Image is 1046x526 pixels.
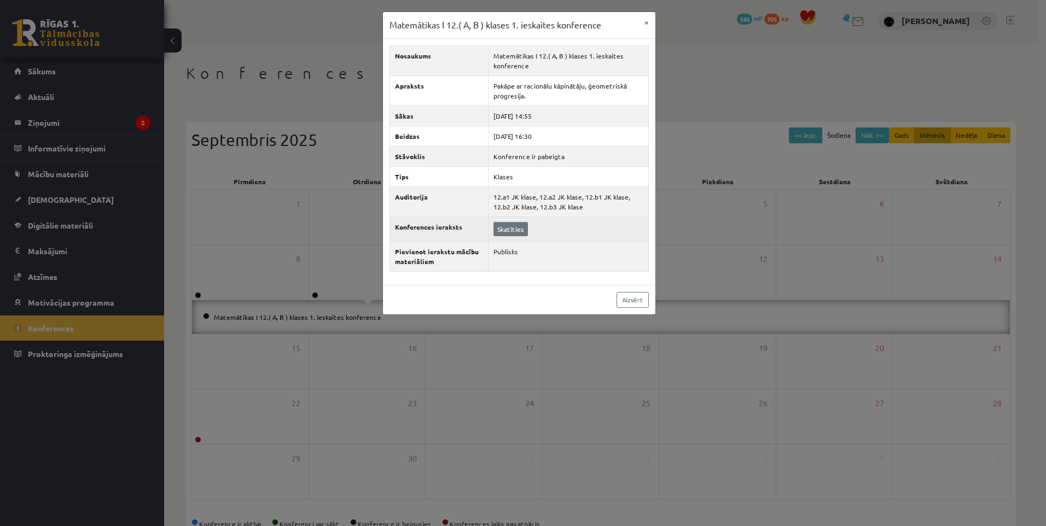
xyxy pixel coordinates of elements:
th: Pievienot ierakstu mācību materiāliem [390,241,489,271]
th: Konferences ieraksts [390,217,489,241]
td: Matemātikas I 12.( A, B ) klases 1. ieskaites konference [489,45,648,75]
a: Skatīties [493,222,528,236]
th: Apraksts [390,75,489,106]
th: Tips [390,166,489,186]
th: Beidzas [390,126,489,146]
th: Stāvoklis [390,146,489,166]
td: [DATE] 16:30 [489,126,648,146]
td: Konference ir pabeigta [489,146,648,166]
h3: Matemātikas I 12.( A, B ) klases 1. ieskaites konference [390,19,601,32]
th: Sākas [390,106,489,126]
td: [DATE] 14:55 [489,106,648,126]
td: 12.a1 JK klase, 12.a2 JK klase, 12.b1 JK klase, 12.b2 JK klase, 12.b3 JK klase [489,186,648,217]
td: Publisks [489,241,648,271]
th: Nosaukums [390,45,489,75]
button: × [638,12,655,33]
th: Auditorija [390,186,489,217]
td: Klases [489,166,648,186]
td: Pakāpe ar racionālu kāpinātāju, ģeometriskā progresija. [489,75,648,106]
a: Aizvērt [617,292,649,308]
